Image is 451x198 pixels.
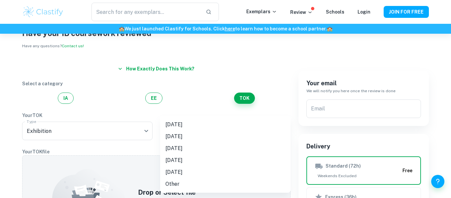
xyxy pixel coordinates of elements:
li: Other [160,178,291,190]
li: [DATE] [160,142,291,154]
li: [DATE] [160,119,291,131]
li: [DATE] [160,131,291,142]
li: [DATE] [160,166,291,178]
li: [DATE] [160,154,291,166]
